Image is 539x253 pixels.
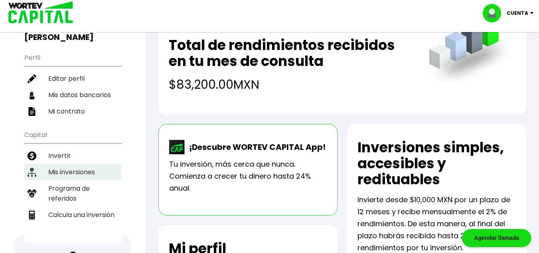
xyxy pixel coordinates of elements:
ul: Capital [24,126,121,243]
img: icon-down [528,12,539,14]
a: Mis inversiones [24,164,121,180]
p: Tu inversión, más cerca que nunca. Comienza a crecer tu dinero hasta 24% anual. [169,158,327,194]
h2: Inversiones simples, accesibles y redituables [357,139,516,187]
a: Mis datos bancarios [24,87,121,103]
a: Invertir [24,147,121,164]
p: ¡Descubre WORTEV CAPITAL App! [185,141,326,153]
b: [PERSON_NAME] [24,32,94,43]
div: Agendar llamada [462,229,531,247]
img: editar-icon.952d3147.svg [28,74,36,83]
img: datos-icon.10cf9172.svg [28,91,36,100]
img: calculadora-icon.17d418c4.svg [28,211,36,219]
img: wortev-capital-app-icon [169,140,185,154]
ul: Perfil [24,49,121,120]
img: invertir-icon.b3b967d7.svg [28,151,36,160]
p: Cuenta [507,7,528,19]
a: Calcula una inversión [24,207,121,223]
h3: Buen día, [24,22,121,42]
h4: $83,200.00 MXN [169,76,413,94]
img: contrato-icon.f2db500c.svg [28,107,36,116]
img: recomiendanos-icon.9b8e9327.svg [28,189,36,198]
img: profile-image [483,4,507,22]
a: Mi contrato [24,103,121,120]
a: Editar perfil [24,70,121,87]
img: inversiones-icon.6695dc30.svg [28,168,36,177]
a: Programa de referidos [24,180,121,207]
h2: Total de rendimientos recibidos en tu mes de consulta [169,37,413,69]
